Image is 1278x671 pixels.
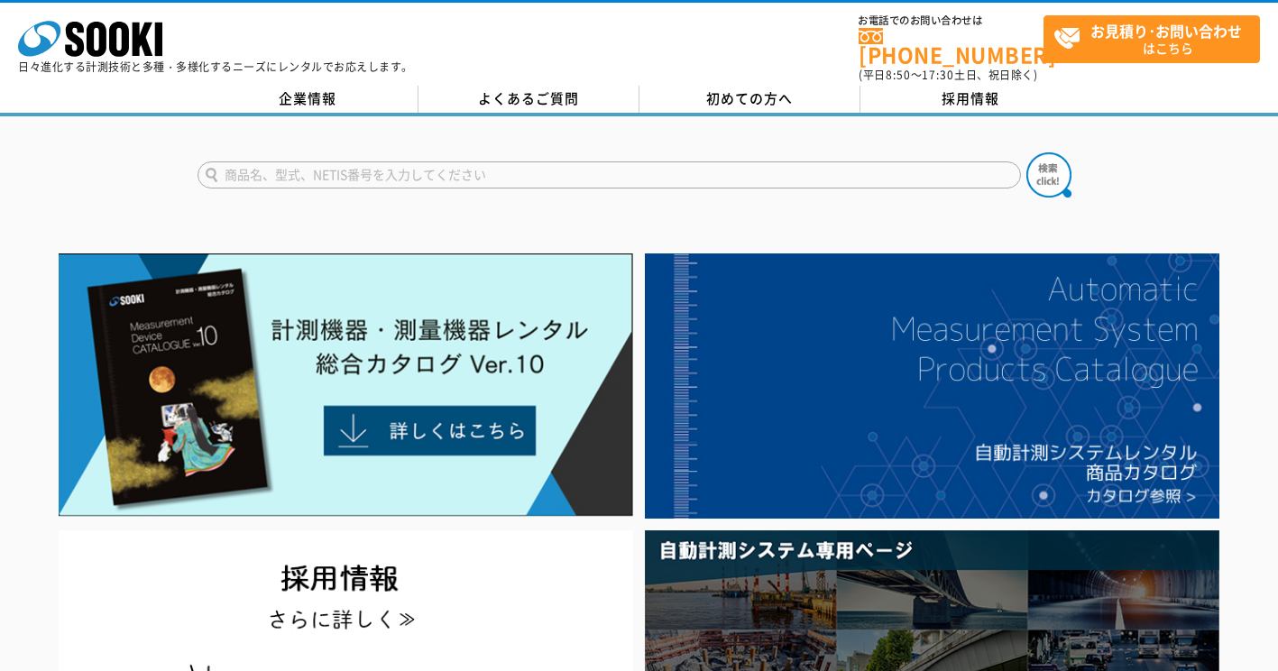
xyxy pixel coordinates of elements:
img: btn_search.png [1026,152,1071,198]
p: 日々進化する計測技術と多種・多様化するニーズにレンタルでお応えします。 [18,61,413,72]
span: 初めての方へ [706,88,793,108]
span: お電話でのお問い合わせは [859,15,1044,26]
span: (平日 ～ 土日、祝日除く) [859,67,1037,83]
span: 8:50 [886,67,911,83]
strong: お見積り･お問い合わせ [1090,20,1242,41]
a: 初めての方へ [639,86,860,113]
a: お見積り･お問い合わせはこちら [1044,15,1260,63]
span: はこちら [1053,16,1259,61]
a: 企業情報 [198,86,418,113]
a: 採用情報 [860,86,1081,113]
span: 17:30 [922,67,954,83]
img: 自動計測システムカタログ [645,253,1219,519]
input: 商品名、型式、NETIS番号を入力してください [198,161,1021,188]
a: よくあるご質問 [418,86,639,113]
img: Catalog Ver10 [59,253,633,517]
a: [PHONE_NUMBER] [859,28,1044,65]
